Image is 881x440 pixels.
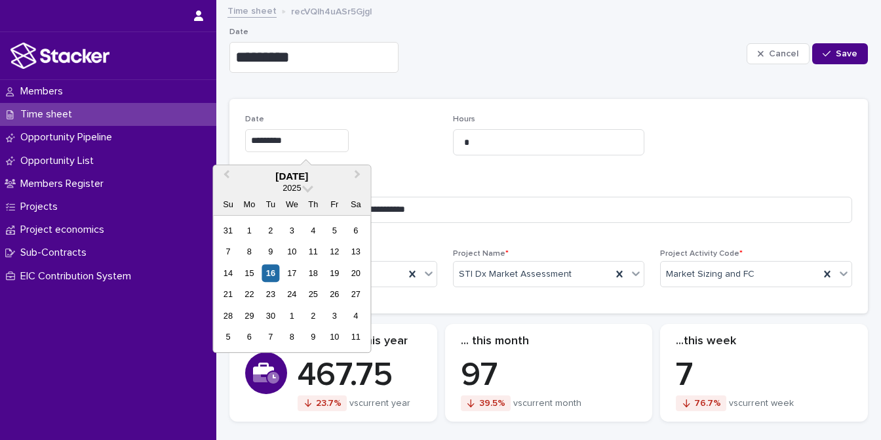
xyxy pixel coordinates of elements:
div: Choose Friday, September 5th, 2025 [326,222,343,239]
p: Opportunity List [15,155,104,167]
div: Choose Sunday, September 7th, 2025 [219,243,237,261]
button: Save [812,43,868,64]
p: 97 [461,356,637,395]
div: Choose Thursday, September 18th, 2025 [304,264,322,282]
div: Choose Monday, September 22nd, 2025 [241,286,258,304]
p: Project economics [15,224,115,236]
div: Choose Wednesday, September 3rd, 2025 [283,222,301,239]
div: Choose Monday, September 15th, 2025 [241,264,258,282]
div: Th [304,195,322,213]
div: Choose Saturday, September 6th, 2025 [347,222,364,239]
div: Choose Saturday, October 4th, 2025 [347,307,364,325]
div: Choose Sunday, September 14th, 2025 [219,264,237,282]
div: Choose Wednesday, October 8th, 2025 [283,329,301,346]
div: Choose Saturday, September 27th, 2025 [347,286,364,304]
div: Choose Thursday, September 11th, 2025 [304,243,322,261]
p: vs current month [513,398,581,409]
div: Choose Wednesday, October 1st, 2025 [283,307,301,325]
div: Choose Thursday, October 2nd, 2025 [304,307,322,325]
div: Choose Monday, September 1st, 2025 [241,222,258,239]
p: 7 [676,356,852,395]
div: month 2025-09 [218,220,366,348]
span: Project Name [453,250,509,258]
div: Choose Tuesday, October 7th, 2025 [262,329,279,346]
div: Choose Friday, September 26th, 2025 [326,286,343,304]
div: Choose Saturday, October 11th, 2025 [347,329,364,346]
div: We [283,195,301,213]
p: Opportunity Pipeline [15,131,123,144]
p: vs current week [729,398,794,409]
p: 76.7 % [694,398,721,409]
img: stacker-logo-white.png [10,43,109,69]
button: Cancel [747,43,810,64]
span: 2025 [283,183,301,193]
button: Previous Month [214,167,235,188]
p: Sub-Contracts [15,247,97,259]
p: Members [15,85,73,98]
div: Choose Sunday, September 21st, 2025 [219,286,237,304]
div: Choose Tuesday, September 2nd, 2025 [262,222,279,239]
p: Projects [15,201,68,213]
span: Market Sizing and FC [666,268,754,281]
div: Tu [262,195,279,213]
span: STI Dx Market Assessment [459,268,572,281]
div: Mo [241,195,258,213]
div: Choose Tuesday, September 30th, 2025 [262,307,279,325]
a: Time sheet [227,3,277,18]
span: Cancel [769,49,798,58]
div: Fr [326,195,343,213]
div: Choose Wednesday, September 10th, 2025 [283,243,301,261]
div: Choose Thursday, October 9th, 2025 [304,329,322,346]
div: Choose Monday, September 8th, 2025 [241,243,258,261]
div: Choose Friday, September 12th, 2025 [326,243,343,261]
button: Next Month [348,167,369,188]
div: Choose Friday, October 3rd, 2025 [326,307,343,325]
div: [DATE] [213,170,370,182]
div: Choose Friday, September 19th, 2025 [326,264,343,282]
div: Su [219,195,237,213]
p: ...this week [676,334,852,349]
p: Time sheet [15,108,83,121]
div: Choose Saturday, September 13th, 2025 [347,243,364,261]
p: recVQlh4uASr5GjgI [291,3,372,18]
span: Project Activity Code [660,250,743,258]
div: Choose Thursday, September 4th, 2025 [304,222,322,239]
p: vs current year [349,398,410,409]
div: Sa [347,195,364,213]
div: Choose Tuesday, September 23rd, 2025 [262,286,279,304]
div: Choose Sunday, August 31st, 2025 [219,222,237,239]
div: Choose Friday, October 10th, 2025 [326,329,343,346]
p: 467.75 [298,356,421,395]
p: 39.5 % [479,398,505,409]
span: Hours [453,115,475,123]
div: Choose Tuesday, September 16th, 2025 [262,264,279,282]
p: Members Register [15,178,114,190]
p: ... this month [461,334,637,349]
div: Choose Tuesday, September 9th, 2025 [262,243,279,261]
div: Choose Monday, October 6th, 2025 [241,329,258,346]
div: Choose Monday, September 29th, 2025 [241,307,258,325]
div: Choose Wednesday, September 24th, 2025 [283,286,301,304]
div: Choose Sunday, October 5th, 2025 [219,329,237,346]
div: Choose Sunday, September 28th, 2025 [219,307,237,325]
span: Save [836,49,857,58]
p: 23.7 % [316,398,342,409]
div: Choose Wednesday, September 17th, 2025 [283,264,301,282]
span: Date [229,28,248,36]
div: Choose Saturday, September 20th, 2025 [347,264,364,282]
p: EIC Contribution System [15,270,142,283]
span: Date [245,115,264,123]
div: Choose Thursday, September 25th, 2025 [304,286,322,304]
